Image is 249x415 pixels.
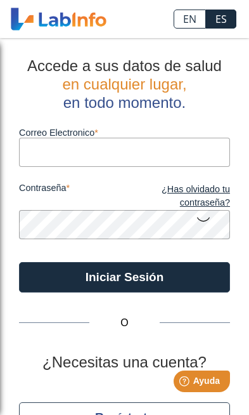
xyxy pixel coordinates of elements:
[19,128,230,138] label: Correo Electronico
[62,76,186,93] span: en cualquier lugar,
[63,94,186,111] span: en todo momento.
[19,262,230,293] button: Iniciar Sesión
[174,10,206,29] a: EN
[136,366,235,401] iframe: Help widget launcher
[89,315,160,331] span: O
[125,183,231,210] a: ¿Has olvidado tu contraseña?
[206,10,236,29] a: ES
[27,57,222,74] span: Accede a sus datos de salud
[19,353,230,372] h2: ¿Necesitas una cuenta?
[19,183,125,210] label: contraseña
